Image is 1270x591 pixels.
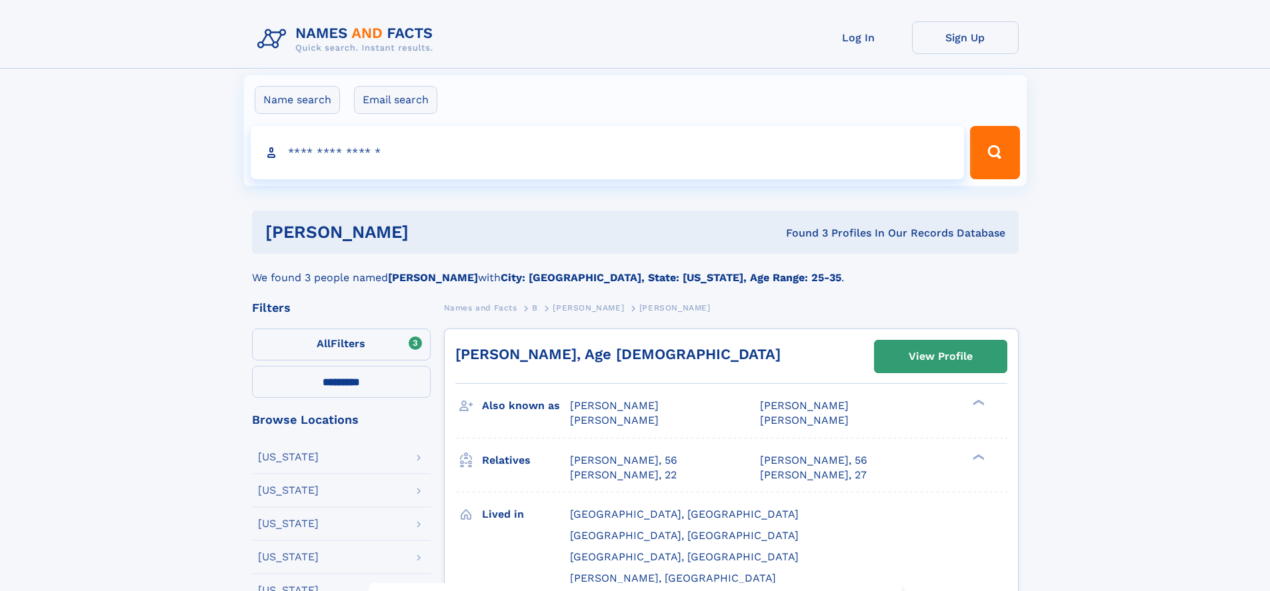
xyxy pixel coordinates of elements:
[570,550,799,563] span: [GEOGRAPHIC_DATA], [GEOGRAPHIC_DATA]
[805,21,912,54] a: Log In
[252,328,431,360] label: Filters
[570,572,776,584] span: [PERSON_NAME], [GEOGRAPHIC_DATA]
[912,21,1019,54] a: Sign Up
[317,337,331,350] span: All
[455,346,781,362] a: [PERSON_NAME], Age [DEMOGRAPHIC_DATA]
[553,303,624,312] span: [PERSON_NAME]
[482,394,570,417] h3: Also known as
[639,303,711,312] span: [PERSON_NAME]
[570,453,677,468] a: [PERSON_NAME], 56
[570,529,799,542] span: [GEOGRAPHIC_DATA], [GEOGRAPHIC_DATA]
[258,518,319,529] div: [US_STATE]
[501,271,841,284] b: City: [GEOGRAPHIC_DATA], State: [US_STATE], Age Range: 25-35
[482,449,570,472] h3: Relatives
[251,126,965,179] input: search input
[354,86,437,114] label: Email search
[532,299,538,316] a: B
[969,452,985,461] div: ❯
[482,503,570,526] h3: Lived in
[760,414,849,426] span: [PERSON_NAME]
[970,126,1019,179] button: Search Button
[252,414,431,426] div: Browse Locations
[252,254,1019,286] div: We found 3 people named with .
[570,414,659,426] span: [PERSON_NAME]
[760,399,849,412] span: [PERSON_NAME]
[760,468,867,482] a: [PERSON_NAME], 27
[444,299,517,316] a: Names and Facts
[553,299,624,316] a: [PERSON_NAME]
[252,302,431,314] div: Filters
[388,271,478,284] b: [PERSON_NAME]
[255,86,340,114] label: Name search
[258,452,319,462] div: [US_STATE]
[969,398,985,407] div: ❯
[252,21,444,57] img: Logo Names and Facts
[597,226,1005,241] div: Found 3 Profiles In Our Records Database
[875,340,1007,372] a: View Profile
[258,552,319,562] div: [US_STATE]
[265,224,597,241] h1: [PERSON_NAME]
[760,453,867,468] a: [PERSON_NAME], 56
[532,303,538,312] span: B
[570,399,659,412] span: [PERSON_NAME]
[570,468,677,482] a: [PERSON_NAME], 22
[258,485,319,496] div: [US_STATE]
[570,508,799,520] span: [GEOGRAPHIC_DATA], [GEOGRAPHIC_DATA]
[909,341,973,372] div: View Profile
